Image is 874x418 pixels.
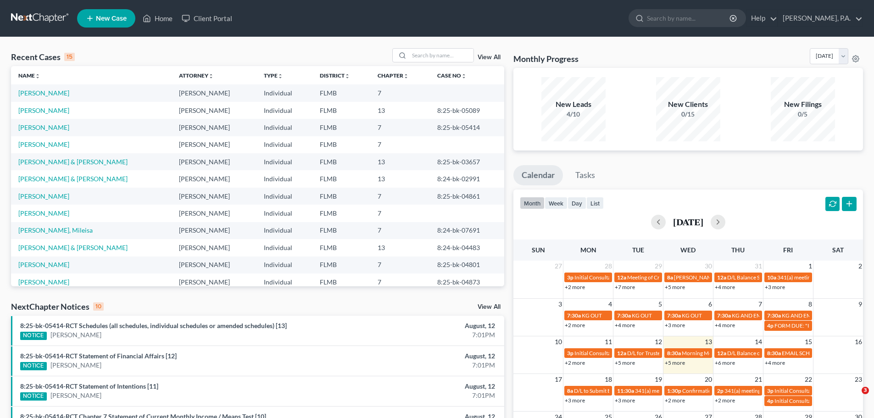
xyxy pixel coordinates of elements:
a: Help [746,10,777,27]
span: 12a [617,274,626,281]
div: August, 12 [343,382,495,391]
span: 17 [554,374,563,385]
span: 4 [607,299,613,310]
a: Nameunfold_more [18,72,40,79]
span: 7:30a [717,312,731,319]
a: [PERSON_NAME] [50,391,101,400]
span: 19 [654,374,663,385]
span: 16 [854,336,863,347]
span: 3 [862,387,869,394]
span: 7:30a [567,312,581,319]
td: 8:24-bk-07691 [430,222,504,239]
h2: [DATE] [673,217,703,227]
a: Tasks [567,165,603,185]
span: 22 [804,374,813,385]
a: +6 more [715,359,735,366]
a: [PERSON_NAME] [18,106,69,114]
span: 3 [557,299,563,310]
td: FLMB [312,170,371,187]
td: Individual [256,102,312,119]
span: 1 [807,261,813,272]
span: 3p [567,274,573,281]
a: +5 more [615,359,635,366]
span: 21 [754,374,763,385]
td: 8:25-bk-05089 [430,102,504,119]
td: [PERSON_NAME] [172,136,256,153]
td: 7 [370,136,430,153]
span: 2 [857,261,863,272]
div: New Leads [541,99,606,110]
td: [PERSON_NAME] [172,256,256,273]
i: unfold_more [208,73,214,79]
td: 8:25-bk-04801 [430,256,504,273]
td: [PERSON_NAME] [172,84,256,101]
span: D/L Balance Sign [727,274,767,281]
td: [PERSON_NAME] [172,153,256,170]
td: FLMB [312,256,371,273]
td: 7 [370,188,430,205]
span: 7:30a [667,312,681,319]
span: KG AND EMD OUT [782,312,828,319]
td: [PERSON_NAME] [172,170,256,187]
span: Mon [580,246,596,254]
a: Attorneyunfold_more [179,72,214,79]
span: 341(a) meeting for [PERSON_NAME] [777,274,866,281]
span: KG AND EMD OUT [732,312,778,319]
a: Client Portal [177,10,237,27]
h3: Monthly Progress [513,53,579,64]
a: [PERSON_NAME] [18,278,69,286]
span: Initial Consultation [574,350,620,357]
div: August, 12 [343,321,495,330]
span: 8a [567,387,573,394]
span: 13 [704,336,713,347]
a: [PERSON_NAME] [18,209,69,217]
a: Case Nounfold_more [437,72,467,79]
td: 7 [370,256,430,273]
td: Individual [256,205,312,222]
span: 11 [604,336,613,347]
a: [PERSON_NAME] & [PERSON_NAME] [18,175,128,183]
td: Individual [256,188,312,205]
span: 23 [854,374,863,385]
td: 8:25-bk-04873 [430,273,504,290]
span: 8 [807,299,813,310]
td: FLMB [312,84,371,101]
td: [PERSON_NAME] [172,205,256,222]
div: New Clients [656,99,720,110]
span: Wed [680,246,696,254]
td: Individual [256,153,312,170]
span: 7 [757,299,763,310]
a: Typeunfold_more [264,72,283,79]
span: 8a [667,274,673,281]
span: KG OUT [582,312,602,319]
div: 15 [64,53,75,61]
a: +7 more [615,284,635,290]
div: NOTICE [20,362,47,370]
div: 10 [93,302,104,311]
span: 10 [554,336,563,347]
a: View All [478,304,501,310]
td: 13 [370,153,430,170]
a: +5 more [665,359,685,366]
span: 18 [604,374,613,385]
div: 7:01PM [343,330,495,340]
a: [PERSON_NAME] & [PERSON_NAME] [18,158,128,166]
span: 341(a) meeting for [PERSON_NAME] [724,387,813,394]
button: day [568,197,586,209]
td: 8:25-bk-05414 [430,119,504,136]
span: KG OUT [682,312,702,319]
a: [PERSON_NAME] & [PERSON_NAME] [18,244,128,251]
td: Individual [256,84,312,101]
a: +2 more [665,397,685,404]
span: 3p [567,350,573,357]
td: 8:25-bk-03657 [430,153,504,170]
a: Chapterunfold_more [378,72,409,79]
span: 11:30a [617,387,634,394]
span: Morning Meeting [682,350,724,357]
span: 12a [717,274,726,281]
a: [PERSON_NAME] [18,140,69,148]
span: 27 [554,261,563,272]
td: Individual [256,170,312,187]
a: +4 more [765,359,785,366]
td: Individual [256,119,312,136]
